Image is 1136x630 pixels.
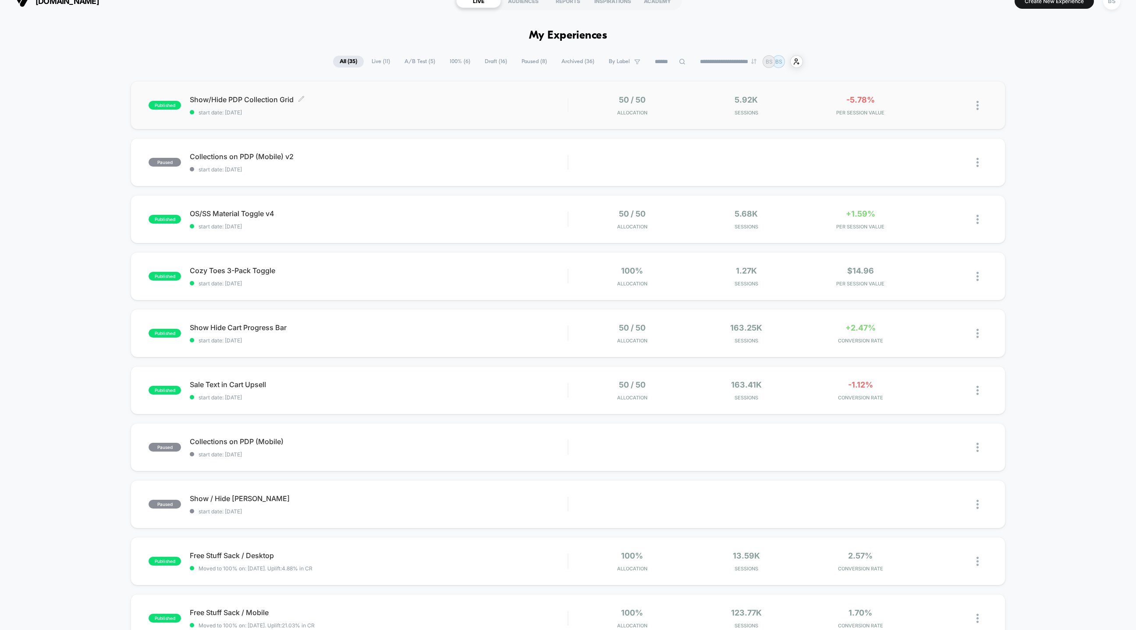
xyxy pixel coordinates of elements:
span: start date: [DATE] [190,394,568,401]
span: 100% ( 6 ) [443,56,477,68]
span: 2.57% [848,551,873,560]
span: start date: [DATE] [190,337,568,344]
span: 1.27k [736,266,757,275]
span: PER SESSION VALUE [806,224,916,230]
span: Allocation [617,623,647,629]
span: Allocation [617,338,647,344]
span: +2.47% [845,323,876,332]
span: paused [149,158,181,167]
span: 50 / 50 [619,95,646,104]
span: Sale Text in Cart Upsell [190,380,568,389]
span: Allocation [617,566,647,572]
span: Show Hide Cart Progress Bar [190,323,568,332]
img: close [976,386,979,395]
img: close [976,614,979,623]
span: 123.77k [731,608,762,617]
span: Archived ( 36 ) [555,56,601,68]
span: 13.59k [733,551,760,560]
span: 50 / 50 [619,209,646,218]
span: start date: [DATE] [190,166,568,173]
span: published [149,101,181,110]
span: CONVERSION RATE [806,566,916,572]
span: Moved to 100% on: [DATE] . Uplift: 4.88% in CR [199,565,312,572]
span: By Label [609,58,630,65]
span: Free Stuff Sack / Mobile [190,608,568,617]
span: CONVERSION RATE [806,395,916,401]
span: All ( 35 ) [333,56,364,68]
img: close [976,500,979,509]
span: start date: [DATE] [190,508,568,515]
img: close [976,443,979,452]
h1: My Experiences [529,29,607,42]
span: 5.68k [735,209,758,218]
span: published [149,215,181,224]
p: BS [775,58,782,65]
span: start date: [DATE] [190,109,568,116]
span: PER SESSION VALUE [806,110,916,116]
img: close [976,158,979,167]
span: Sessions [691,281,801,287]
span: Allocation [617,395,647,401]
span: Sessions [691,338,801,344]
span: 50 / 50 [619,380,646,389]
span: +1.59% [846,209,875,218]
img: end [751,59,756,64]
span: A/B Test ( 5 ) [398,56,442,68]
span: Allocation [617,110,647,116]
span: -1.12% [848,380,873,389]
span: Sessions [691,623,801,629]
span: 100% [621,551,643,560]
span: Show/Hide PDP Collection Grid [190,95,568,104]
span: Sessions [691,224,801,230]
span: CONVERSION RATE [806,623,916,629]
span: 100% [621,608,643,617]
span: 100% [621,266,643,275]
span: Cozy Toes 3-Pack Toggle [190,266,568,275]
span: Draft ( 16 ) [478,56,514,68]
span: Paused ( 8 ) [515,56,554,68]
span: Sessions [691,566,801,572]
span: 50 / 50 [619,323,646,332]
span: published [149,272,181,281]
span: Free Stuff Sack / Desktop [190,551,568,560]
p: BS [766,58,773,65]
span: published [149,614,181,623]
span: Sessions [691,395,801,401]
span: paused [149,500,181,509]
span: start date: [DATE] [190,280,568,287]
span: published [149,557,181,566]
span: -5.78% [846,95,875,104]
span: Collections on PDP (Mobile) [190,437,568,446]
span: start date: [DATE] [190,451,568,458]
span: Allocation [617,281,647,287]
span: 163.25k [730,323,762,332]
img: close [976,557,979,566]
span: PER SESSION VALUE [806,281,916,287]
span: published [149,386,181,395]
span: OS/SS Material Toggle v4 [190,209,568,218]
span: $14.96 [847,266,874,275]
img: close [976,101,979,110]
img: close [976,329,979,338]
span: Live ( 11 ) [365,56,397,68]
span: Moved to 100% on: [DATE] . Uplift: 21.03% in CR [199,622,315,629]
span: start date: [DATE] [190,223,568,230]
span: Collections on PDP (Mobile) v2 [190,152,568,161]
span: 5.92k [735,95,758,104]
img: close [976,272,979,281]
span: CONVERSION RATE [806,338,916,344]
img: close [976,215,979,224]
span: Show / Hide [PERSON_NAME] [190,494,568,503]
span: 1.70% [848,608,872,617]
span: 163.41k [731,380,762,389]
span: published [149,329,181,338]
span: Sessions [691,110,801,116]
span: Allocation [617,224,647,230]
span: paused [149,443,181,452]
